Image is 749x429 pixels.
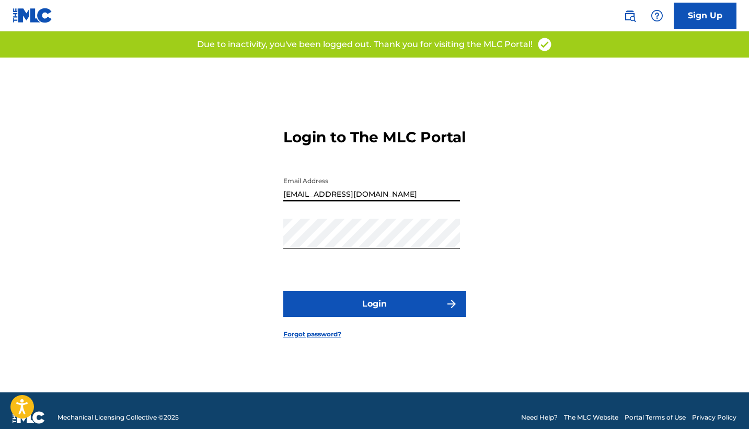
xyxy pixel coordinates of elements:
[697,379,749,429] iframe: Chat Widget
[564,413,618,422] a: The MLC Website
[283,291,466,317] button: Login
[674,3,736,29] a: Sign Up
[625,413,686,422] a: Portal Terms of Use
[651,9,663,22] img: help
[283,330,341,339] a: Forgot password?
[692,413,736,422] a: Privacy Policy
[445,298,458,310] img: f7272a7cc735f4ea7f67.svg
[13,411,45,424] img: logo
[283,128,466,146] h3: Login to The MLC Portal
[619,5,640,26] a: Public Search
[57,413,179,422] span: Mechanical Licensing Collective © 2025
[624,9,636,22] img: search
[647,5,667,26] div: Help
[537,37,552,52] img: access
[13,8,53,23] img: MLC Logo
[521,413,558,422] a: Need Help?
[197,38,533,51] p: Due to inactivity, you've been logged out. Thank you for visiting the MLC Portal!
